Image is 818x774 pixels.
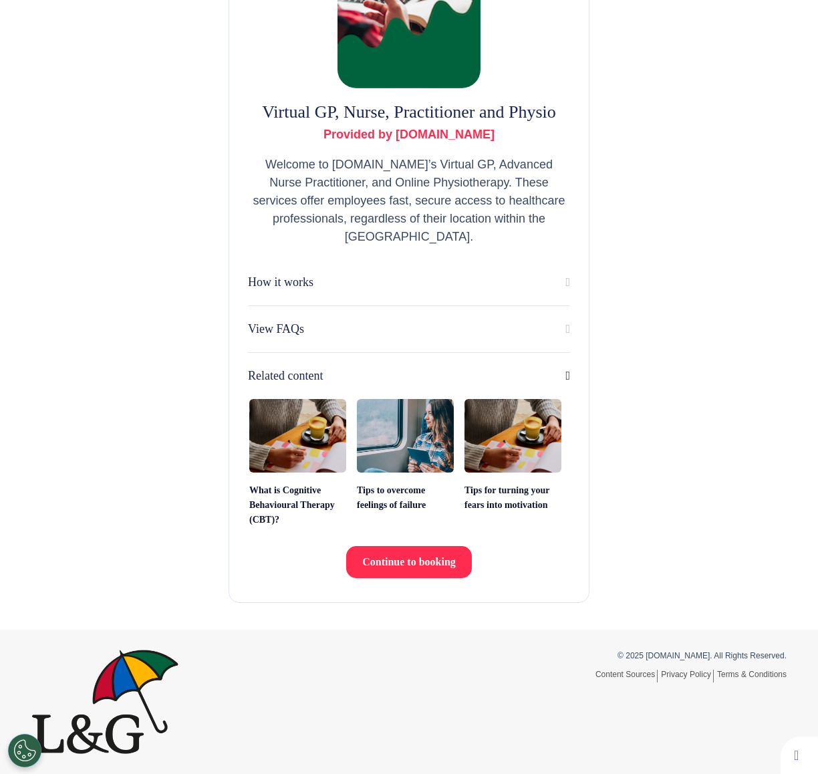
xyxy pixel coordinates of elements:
[248,156,570,246] p: Welcome to [DOMAIN_NAME]’s Virtual GP, Advanced Nurse Practitioner, and Online Physiotherapy. The...
[346,546,472,578] button: Continue to booking
[464,399,561,473] img: Tips for turning your fears into motivation
[248,128,570,142] h3: Provided by [DOMAIN_NAME]
[249,399,346,527] button: What is Cognitive Behavioural Therapy (CBT)?
[661,670,714,682] a: Privacy Policy
[249,399,346,473] img: What is Cognitive Behavioural Therapy (CBT)?
[357,399,454,473] img: Tips to overcome feelings of failure
[717,670,787,679] a: Terms & Conditions
[248,273,570,292] button: How it works
[249,483,346,527] h4: What is Cognitive Behavioural Therapy (CBT)?
[357,399,454,513] button: Tips to overcome feelings of failure
[248,273,313,291] p: How it works
[464,483,561,513] h4: Tips for turning your fears into motivation
[31,650,178,754] img: Spectrum.Life logo
[464,399,561,513] button: Tips for turning your fears into motivation
[8,734,41,767] button: Open Preferences
[248,102,570,122] h2: Virtual GP, Nurse, Practitioner and Physio
[357,483,454,513] h4: Tips to overcome feelings of failure
[419,650,787,662] p: © 2025 [DOMAIN_NAME]. All Rights Reserved.
[595,670,658,682] a: Content Sources
[248,320,304,338] p: View FAQs
[248,366,570,386] button: Related content
[248,319,570,339] button: View FAQs
[248,367,323,385] p: Related content
[362,556,456,567] span: Continue to booking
